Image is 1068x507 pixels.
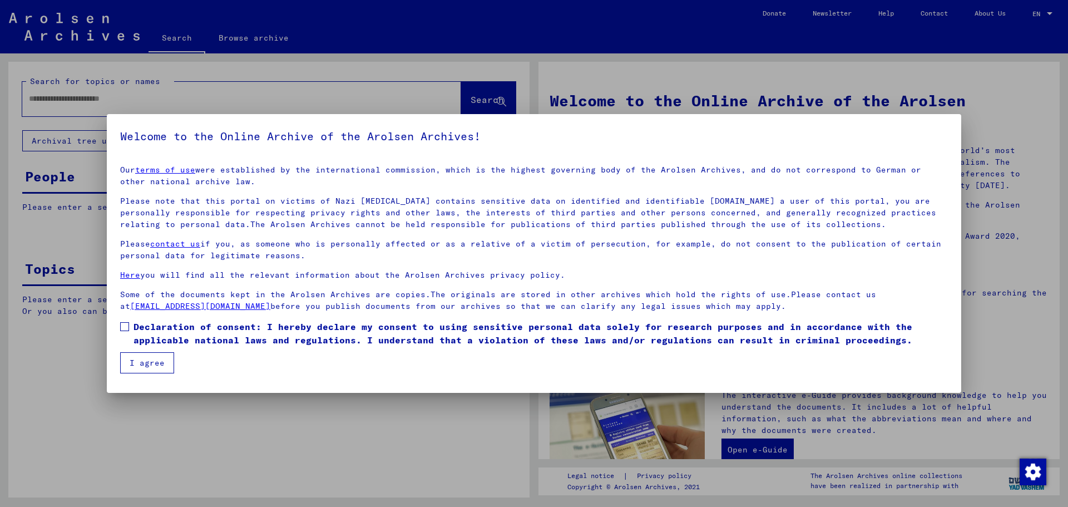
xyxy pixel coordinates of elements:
p: Please note that this portal on victims of Nazi [MEDICAL_DATA] contains sensitive data on identif... [120,195,948,230]
a: contact us [150,239,200,249]
button: I agree [120,352,174,373]
img: Change consent [1020,459,1046,485]
a: terms of use [135,165,195,175]
p: Some of the documents kept in the Arolsen Archives are copies.The originals are stored in other a... [120,289,948,312]
span: Declaration of consent: I hereby declare my consent to using sensitive personal data solely for r... [133,320,948,347]
h5: Welcome to the Online Archive of the Arolsen Archives! [120,127,948,145]
p: you will find all the relevant information about the Arolsen Archives privacy policy. [120,269,948,281]
p: Our were established by the international commission, which is the highest governing body of the ... [120,164,948,188]
p: Please if you, as someone who is personally affected or as a relative of a victim of persecution,... [120,238,948,262]
a: Here [120,270,140,280]
a: [EMAIL_ADDRESS][DOMAIN_NAME] [130,301,270,311]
